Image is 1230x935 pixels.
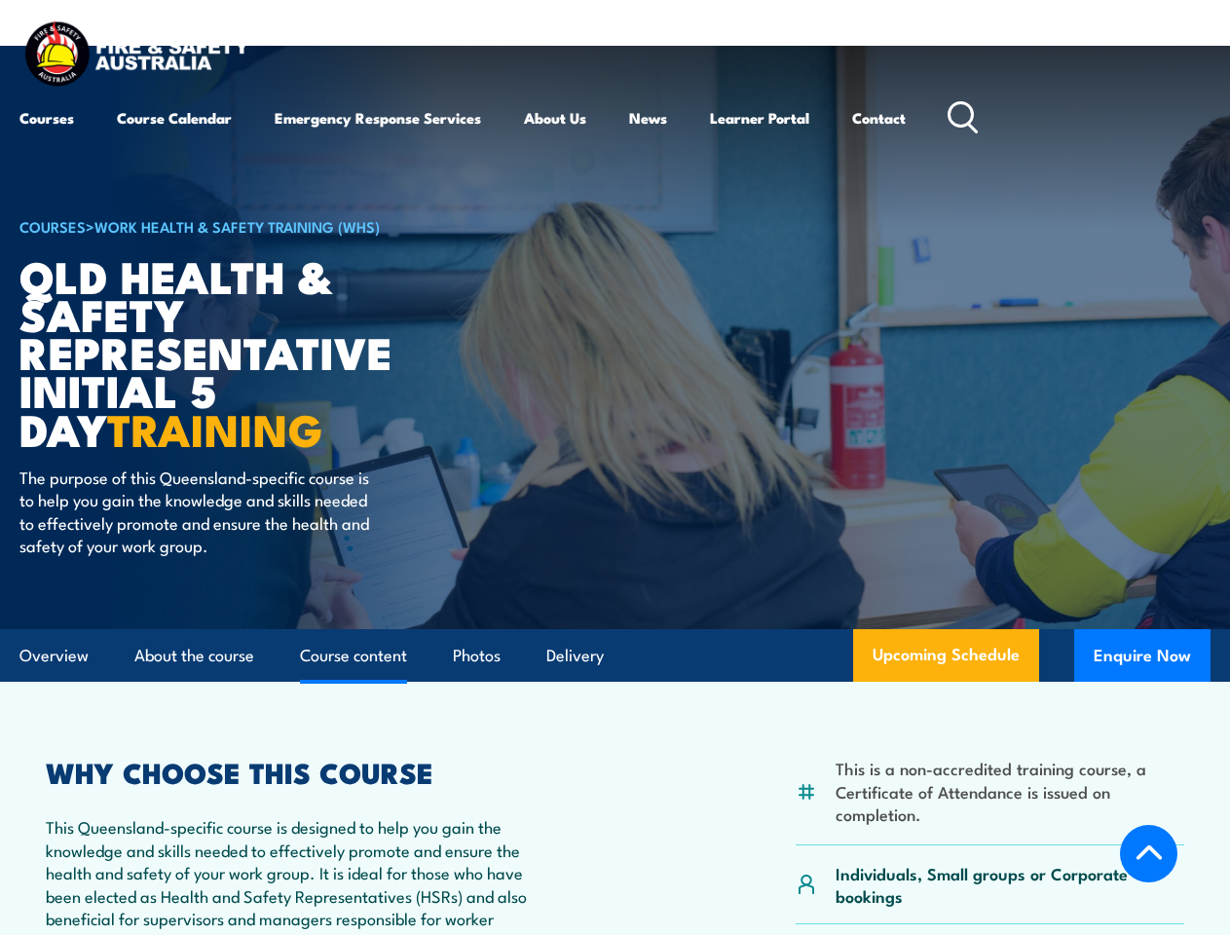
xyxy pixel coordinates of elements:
a: COURSES [19,215,86,237]
li: This is a non-accredited training course, a Certificate of Attendance is issued on completion. [836,757,1184,825]
a: Course content [300,630,407,682]
a: Emergency Response Services [275,94,481,141]
p: Individuals, Small groups or Corporate bookings [836,862,1184,908]
h1: QLD Health & Safety Representative Initial 5 Day [19,256,501,447]
a: Course Calendar [117,94,232,141]
a: Learner Portal [710,94,809,141]
a: News [629,94,667,141]
button: Enquire Now [1074,629,1211,682]
a: About the course [134,630,254,682]
a: Photos [453,630,501,682]
a: Upcoming Schedule [853,629,1039,682]
a: Overview [19,630,89,682]
h2: WHY CHOOSE THIS COURSE [46,759,540,784]
a: Contact [852,94,906,141]
strong: TRAINING [107,394,323,462]
a: Work Health & Safety Training (WHS) [94,215,380,237]
a: Delivery [546,630,604,682]
a: About Us [524,94,586,141]
h6: > [19,214,501,238]
a: Courses [19,94,74,141]
p: The purpose of this Queensland-specific course is to help you gain the knowledge and skills neede... [19,466,375,557]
